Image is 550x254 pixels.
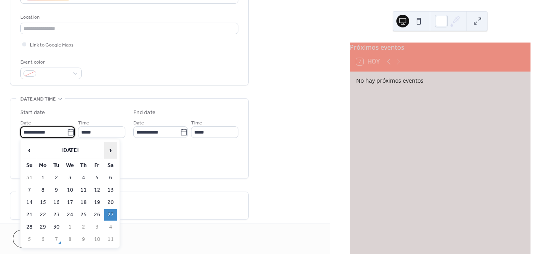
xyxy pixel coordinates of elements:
[37,234,49,245] td: 6
[91,234,103,245] td: 10
[91,209,103,221] td: 26
[104,197,117,208] td: 20
[13,230,62,248] button: Cancel
[20,13,237,21] div: Location
[37,209,49,221] td: 22
[104,160,117,171] th: Sa
[64,197,76,208] td: 17
[91,160,103,171] th: Fr
[356,76,524,85] div: No hay próximos eventos
[77,160,90,171] th: Th
[91,221,103,233] td: 3
[133,109,156,117] div: End date
[104,209,117,221] td: 27
[23,184,36,196] td: 7
[23,221,36,233] td: 28
[78,119,89,127] span: Time
[50,172,63,184] td: 2
[20,95,56,103] span: Date and time
[23,197,36,208] td: 14
[23,160,36,171] th: Su
[37,160,49,171] th: Mo
[20,58,80,66] div: Event color
[23,209,36,221] td: 21
[23,172,36,184] td: 31
[104,172,117,184] td: 6
[37,142,103,159] th: [DATE]
[64,221,76,233] td: 1
[191,119,202,127] span: Time
[104,221,117,233] td: 4
[64,184,76,196] td: 10
[50,160,63,171] th: Tu
[64,172,76,184] td: 3
[91,172,103,184] td: 5
[105,142,117,158] span: ›
[30,41,74,49] span: Link to Google Maps
[20,119,31,127] span: Date
[20,109,45,117] div: Start date
[77,221,90,233] td: 2
[77,234,90,245] td: 9
[50,197,63,208] td: 16
[37,197,49,208] td: 15
[50,184,63,196] td: 9
[133,119,144,127] span: Date
[350,43,530,52] div: Próximos eventos
[77,197,90,208] td: 18
[104,234,117,245] td: 11
[64,209,76,221] td: 24
[50,221,63,233] td: 30
[50,234,63,245] td: 7
[77,172,90,184] td: 4
[64,234,76,245] td: 8
[91,197,103,208] td: 19
[37,184,49,196] td: 8
[64,160,76,171] th: We
[37,221,49,233] td: 29
[77,184,90,196] td: 11
[50,209,63,221] td: 23
[104,184,117,196] td: 13
[23,142,35,158] span: ‹
[91,184,103,196] td: 12
[77,209,90,221] td: 25
[37,172,49,184] td: 1
[23,234,36,245] td: 5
